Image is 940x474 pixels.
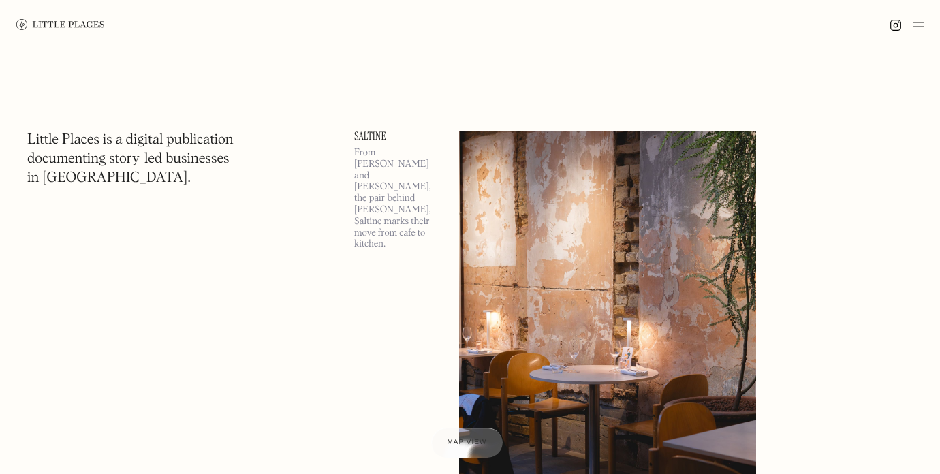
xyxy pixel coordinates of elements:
[431,428,503,458] a: Map view
[354,147,443,250] p: From [PERSON_NAME] and [PERSON_NAME], the pair behind [PERSON_NAME], Saltine marks their move fro...
[27,131,234,188] h1: Little Places is a digital publication documenting story-led businesses in [GEOGRAPHIC_DATA].
[354,131,443,142] a: Saltine
[448,439,487,446] span: Map view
